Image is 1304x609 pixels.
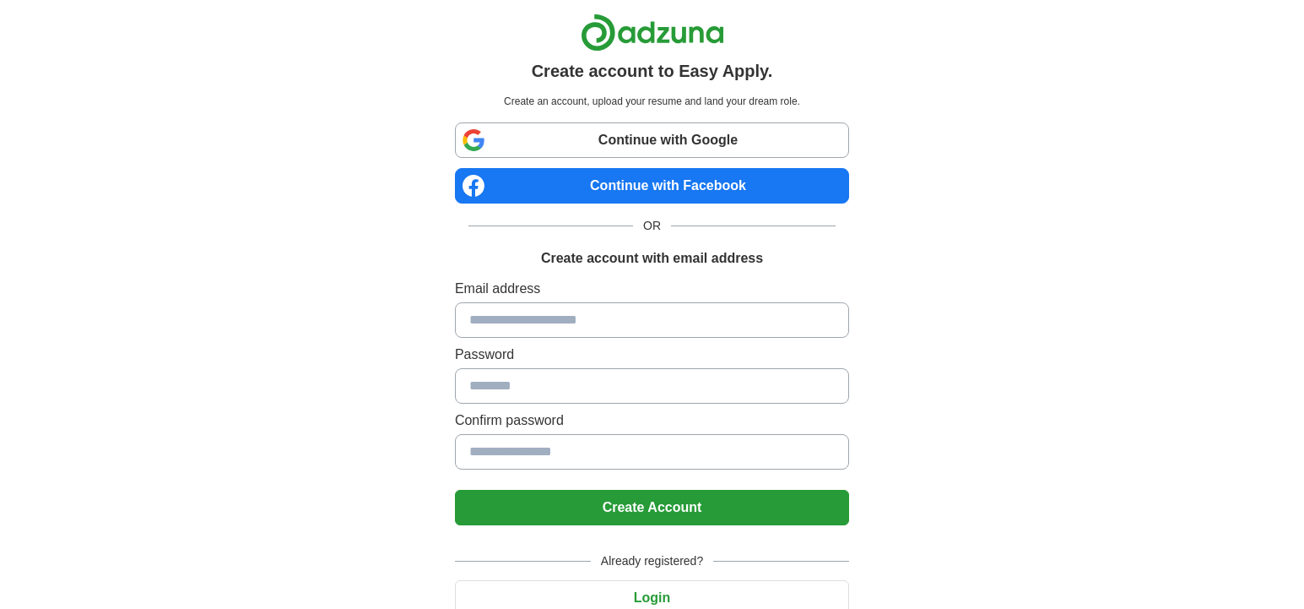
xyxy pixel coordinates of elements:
a: Continue with Google [455,122,849,158]
a: Continue with Facebook [455,168,849,204]
p: Create an account, upload your resume and land your dream role. [458,94,846,109]
span: Already registered? [591,552,713,570]
a: Login [455,590,849,605]
h1: Create account to Easy Apply. [532,58,773,84]
label: Password [455,345,849,365]
label: Email address [455,279,849,299]
button: Create Account [455,490,849,525]
span: OR [633,217,671,235]
label: Confirm password [455,411,849,431]
h1: Create account with email address [541,248,763,269]
img: Adzuna logo [581,14,724,52]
